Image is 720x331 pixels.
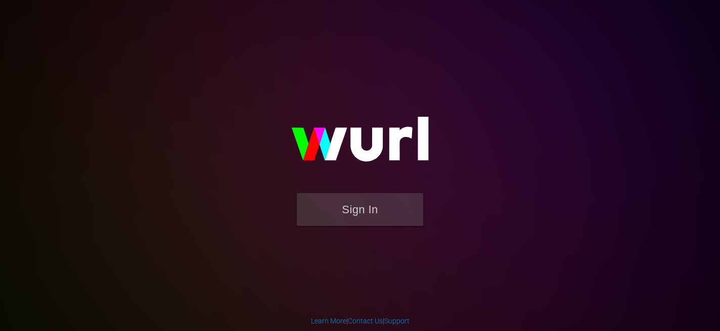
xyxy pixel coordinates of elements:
[348,317,383,325] a: Contact Us
[297,193,423,226] button: Sign In
[311,316,410,326] div: | |
[311,317,346,325] a: Learn More
[259,95,461,193] img: wurl-logo-on-black-223613ac3d8ba8fe6dc639794a292ebdb59501304c7dfd60c99c58986ef67473.svg
[384,317,410,325] a: Support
